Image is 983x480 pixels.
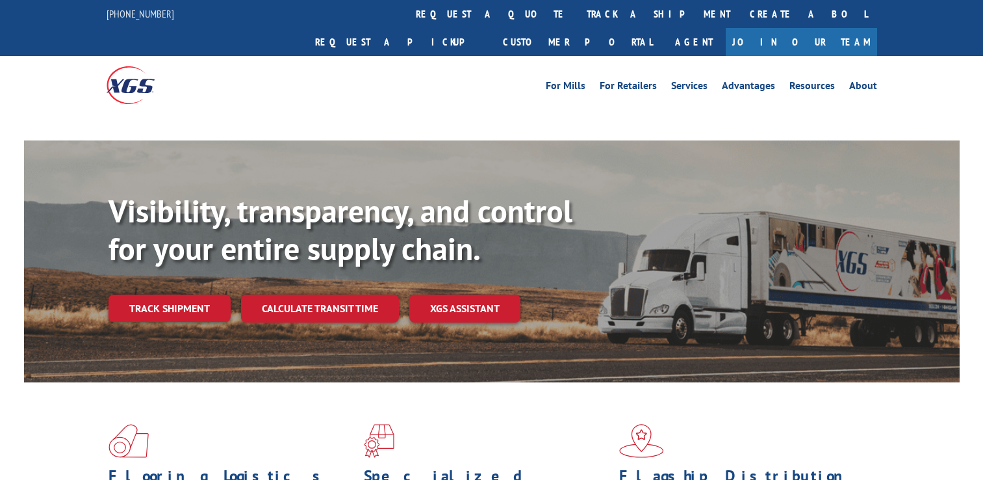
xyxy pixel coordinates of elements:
[493,28,662,56] a: Customer Portal
[107,7,174,20] a: [PHONE_NUMBER]
[364,424,394,458] img: xgs-icon-focused-on-flooring-red
[849,81,877,95] a: About
[409,295,520,323] a: XGS ASSISTANT
[722,81,775,95] a: Advantages
[789,81,835,95] a: Resources
[109,295,231,322] a: Track shipment
[662,28,726,56] a: Agent
[109,424,149,458] img: xgs-icon-total-supply-chain-intelligence-red
[726,28,877,56] a: Join Our Team
[546,81,585,95] a: For Mills
[600,81,657,95] a: For Retailers
[671,81,708,95] a: Services
[241,295,399,323] a: Calculate transit time
[305,28,493,56] a: Request a pickup
[619,424,664,458] img: xgs-icon-flagship-distribution-model-red
[109,191,572,269] b: Visibility, transparency, and control for your entire supply chain.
